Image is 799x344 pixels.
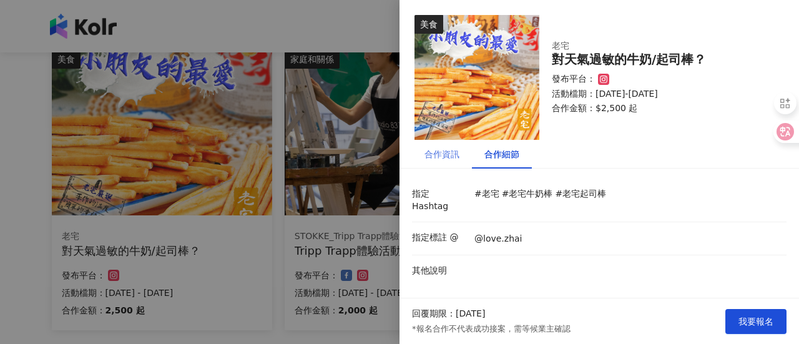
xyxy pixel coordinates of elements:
p: 回覆期限：[DATE] [412,308,485,320]
p: 活動檔期：[DATE]-[DATE] [552,88,772,101]
button: 我要報名 [725,309,787,334]
div: 對天氣過敏的牛奶/起司棒？ [552,52,772,67]
img: 老宅牛奶棒/老宅起司棒 [414,15,539,140]
span: 我要報名 [738,317,773,327]
p: #老宅起司棒 [555,188,606,200]
p: *報名合作不代表成功接案，需等候業主確認 [412,323,571,335]
p: 合作金額： $2,500 起 [552,102,772,115]
p: 指定 Hashtag [412,188,468,212]
p: 指定標註 @ [412,232,468,244]
div: 合作資訊 [424,147,459,161]
div: 合作細節 [484,147,519,161]
div: 老宅 [552,40,772,52]
div: 美食 [414,15,443,34]
p: 其他說明 [412,265,468,277]
p: 發布平台： [552,73,596,86]
p: #老宅 [474,188,499,200]
p: #老宅牛奶棒 [502,188,553,200]
p: @love.zhai [474,233,522,245]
